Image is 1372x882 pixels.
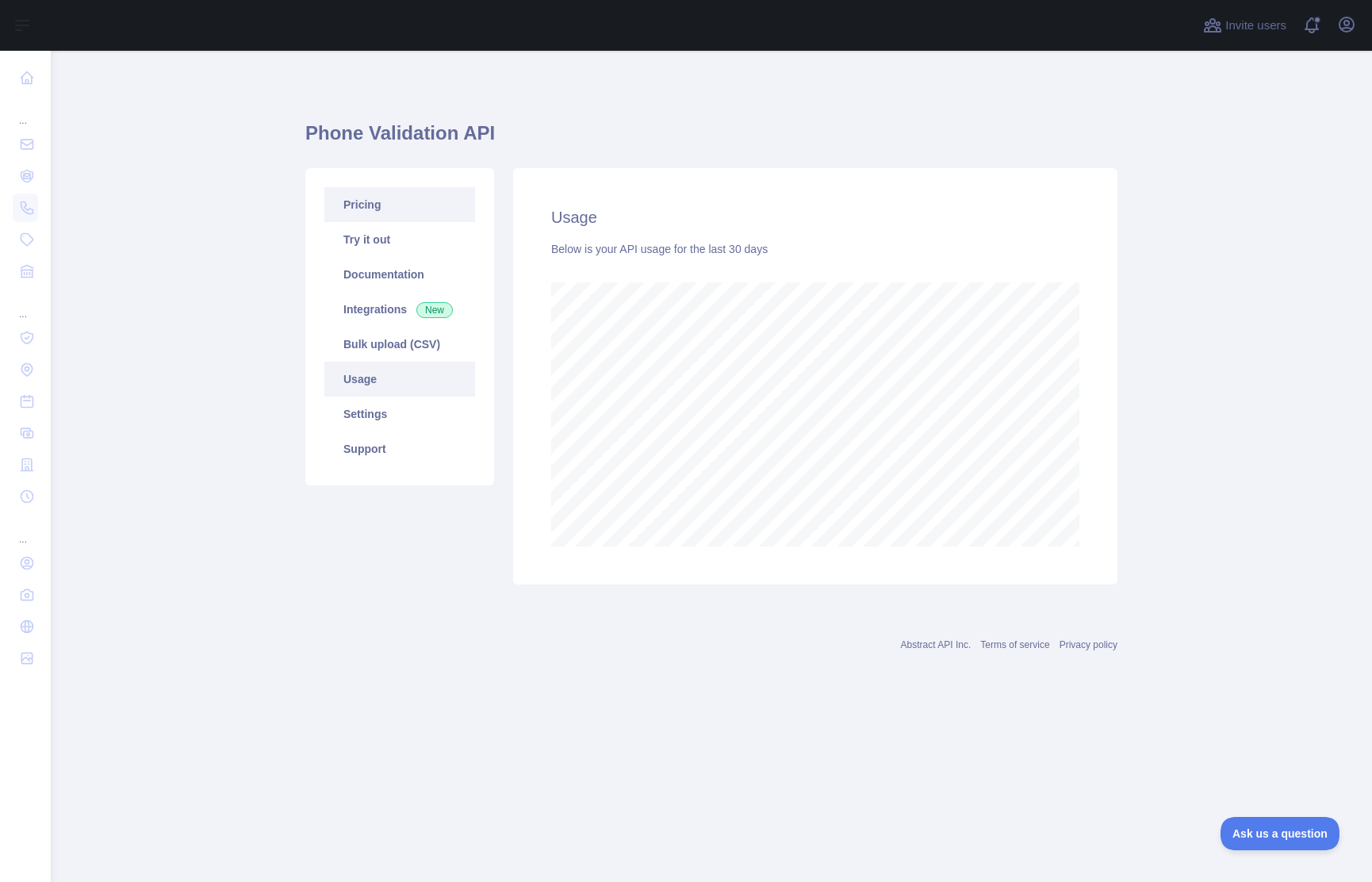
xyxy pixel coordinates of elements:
a: Settings [324,397,475,431]
a: Pricing [324,187,475,222]
div: Below is your API usage for the last 30 days [551,241,1079,257]
h1: Phone Validation API [305,121,1117,159]
div: ... [13,289,38,320]
h2: Usage [551,206,1079,228]
a: Bulk upload (CSV) [324,327,475,362]
a: Terms of service [980,639,1049,650]
a: Try it out [324,222,475,257]
a: Usage [324,362,475,397]
span: New [416,302,453,318]
a: Abstract API Inc. [901,639,972,650]
a: Support [324,431,475,466]
a: Privacy policy [1060,639,1117,650]
a: Integrations New [324,292,475,327]
span: Invite users [1225,17,1286,35]
button: Invite users [1200,13,1290,38]
iframe: Toggle Customer Support [1221,817,1340,850]
div: ... [13,95,38,127]
div: ... [13,514,38,546]
a: Documentation [324,257,475,292]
